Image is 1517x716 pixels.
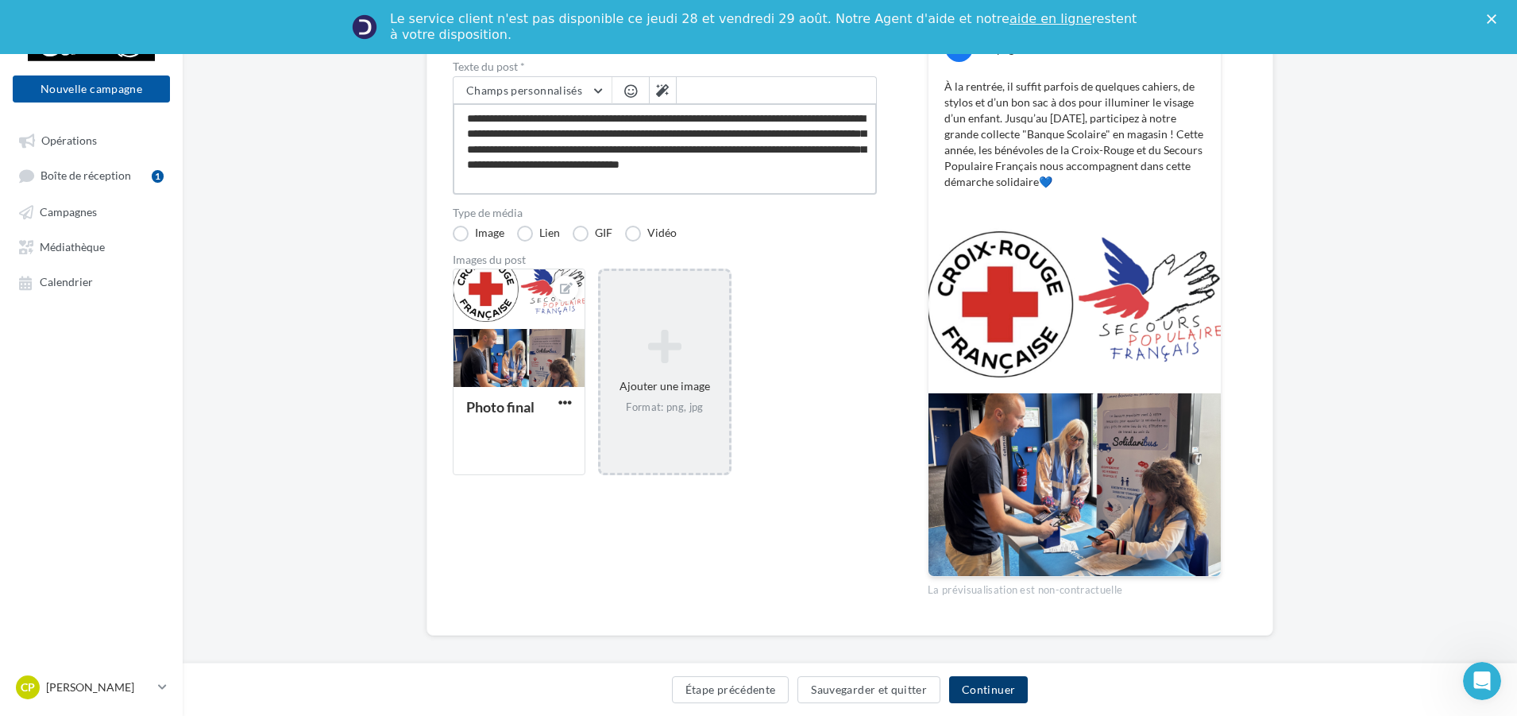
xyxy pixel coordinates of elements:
label: Lien [517,226,560,242]
div: Le service client n'est pas disponible ce jeudi 28 et vendredi 29 août. Notre Agent d'aide et not... [390,11,1140,43]
span: Champs personnalisés [466,83,582,97]
div: Photo final [466,398,535,416]
p: [PERSON_NAME] [46,679,152,695]
label: Type de média [453,207,877,219]
span: Calendrier [40,276,93,289]
button: Nouvelle campagne [13,75,170,103]
a: Médiathèque [10,232,173,261]
div: Fermer [1487,14,1503,24]
button: Étape précédente [672,676,789,703]
div: 1 [152,170,164,183]
div: Images du post [453,254,877,265]
a: Opérations [10,126,173,154]
span: Médiathèque [40,240,105,254]
p: À la rentrée, il suffit parfois de quelques cahiers, de stylos et d’un bon sac à dos pour illumin... [944,79,1205,190]
button: Sauvegarder et quitter [797,676,940,703]
div: La prévisualisation est non-contractuelle [928,577,1222,598]
a: Calendrier [10,267,173,296]
label: Image [453,226,504,242]
button: Champs personnalisés [454,77,612,104]
label: Texte du post * [453,61,877,72]
span: CP [21,679,35,695]
iframe: Intercom live chat [1463,662,1501,700]
span: Boîte de réception [41,169,131,183]
span: Campagnes [40,205,97,219]
a: CP [PERSON_NAME] [13,672,170,702]
a: Campagnes [10,197,173,226]
button: Continuer [949,676,1028,703]
img: Profile image for Service-Client [352,14,377,40]
a: aide en ligne [1009,11,1091,26]
span: Opérations [41,134,97,147]
label: Vidéo [625,226,677,242]
a: Boîte de réception1 [10,161,173,190]
label: GIF [573,226,612,242]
